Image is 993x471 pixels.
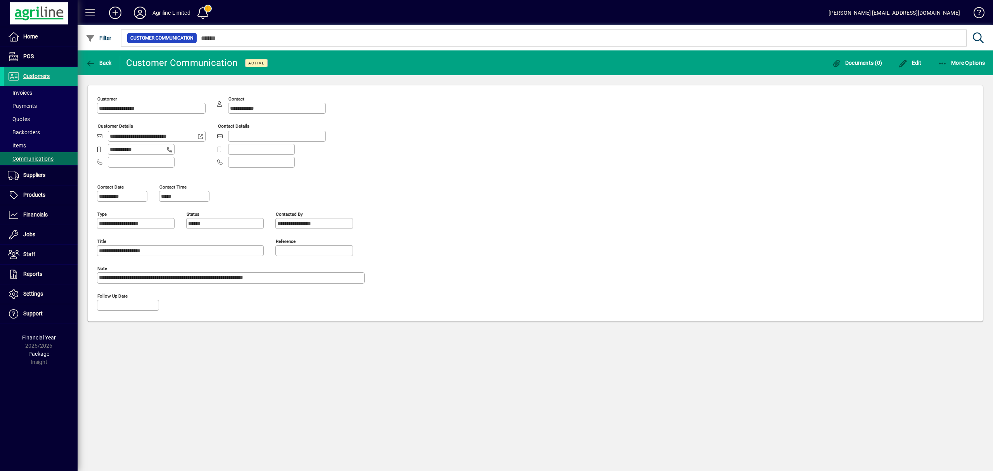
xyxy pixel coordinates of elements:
[23,192,45,198] span: Products
[898,60,922,66] span: Edit
[84,31,114,45] button: Filter
[97,265,107,271] mat-label: Note
[23,172,45,178] span: Suppliers
[8,90,32,96] span: Invoices
[8,129,40,135] span: Backorders
[78,56,120,70] app-page-header-button: Back
[86,60,112,66] span: Back
[228,96,244,102] mat-label: Contact
[4,265,78,284] a: Reports
[126,57,238,69] div: Customer Communication
[152,7,190,19] div: Agriline Limited
[829,7,960,19] div: [PERSON_NAME] [EMAIL_ADDRESS][DOMAIN_NAME]
[159,184,187,189] mat-label: Contact time
[103,6,128,20] button: Add
[97,211,107,216] mat-label: Type
[276,238,296,244] mat-label: Reference
[4,113,78,126] a: Quotes
[23,291,43,297] span: Settings
[23,251,35,257] span: Staff
[4,205,78,225] a: Financials
[187,211,199,216] mat-label: Status
[4,126,78,139] a: Backorders
[4,245,78,264] a: Staff
[248,61,265,66] span: Active
[4,139,78,152] a: Items
[23,53,34,59] span: POS
[4,86,78,99] a: Invoices
[23,310,43,317] span: Support
[97,184,124,189] mat-label: Contact date
[8,116,30,122] span: Quotes
[968,2,983,27] a: Knowledge Base
[84,56,114,70] button: Back
[4,185,78,205] a: Products
[23,73,50,79] span: Customers
[23,231,35,237] span: Jobs
[22,334,56,341] span: Financial Year
[4,284,78,304] a: Settings
[4,304,78,324] a: Support
[832,60,882,66] span: Documents (0)
[276,211,303,216] mat-label: Contacted by
[23,211,48,218] span: Financials
[4,166,78,185] a: Suppliers
[4,47,78,66] a: POS
[97,96,117,102] mat-label: Customer
[8,156,54,162] span: Communications
[23,33,38,40] span: Home
[938,60,985,66] span: More Options
[4,27,78,47] a: Home
[830,56,884,70] button: Documents (0)
[130,34,194,42] span: Customer Communication
[86,35,112,41] span: Filter
[936,56,987,70] button: More Options
[4,99,78,113] a: Payments
[4,152,78,165] a: Communications
[128,6,152,20] button: Profile
[97,293,128,298] mat-label: Follow up date
[4,225,78,244] a: Jobs
[8,103,37,109] span: Payments
[28,351,49,357] span: Package
[8,142,26,149] span: Items
[896,56,924,70] button: Edit
[23,271,42,277] span: Reports
[97,238,106,244] mat-label: Title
